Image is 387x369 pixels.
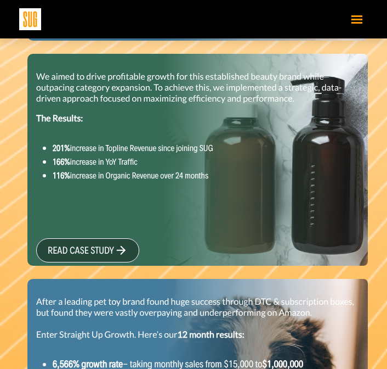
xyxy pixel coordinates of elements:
img: Sug [19,8,41,30]
strong: 12 month results: [178,329,244,340]
p: We aimed to drive profitable growth for this established beauty brand while outpacing category ex... [36,71,359,104]
strong: 116% [53,170,70,181]
strong: The Results: [36,113,83,124]
strong: 201% [53,143,70,153]
button: Toggle navigation [346,9,368,29]
small: increase in YoY Traffic [53,156,138,167]
small: increase in Organic Revenue over 24 months [53,170,208,181]
strong: 166% [53,156,70,167]
small: increase in Topline Revenue since joining SUG [53,143,213,153]
p: After a leading pet toy brand found huge success through DTC & subscription boxes, but found they... [36,297,359,340]
a: read case study [36,238,139,262]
